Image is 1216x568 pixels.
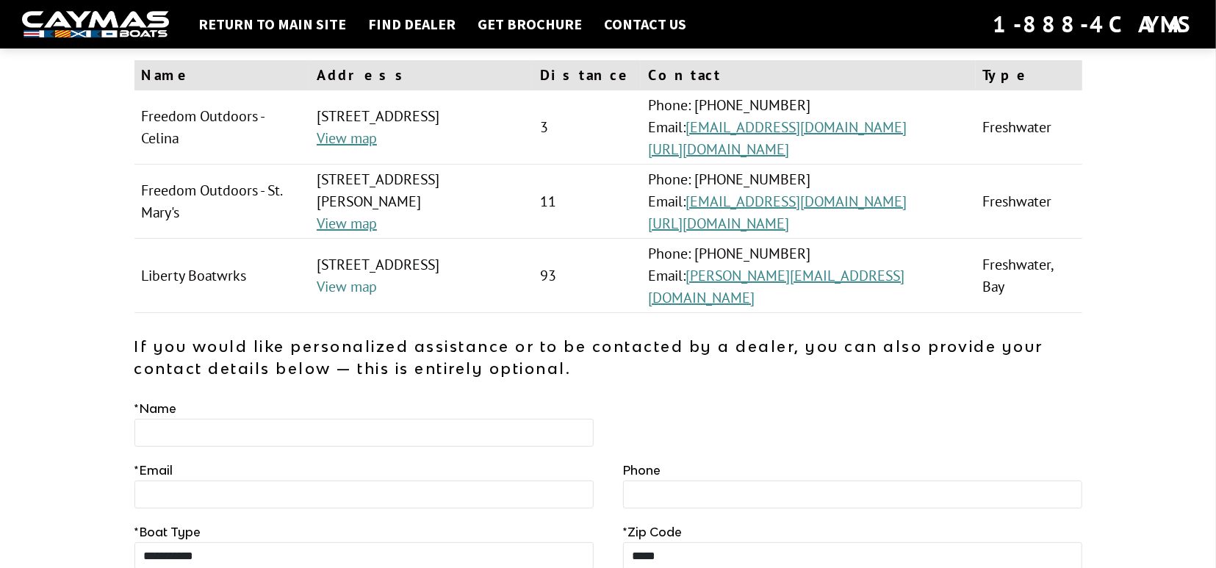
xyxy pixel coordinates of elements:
a: [EMAIL_ADDRESS][DOMAIN_NAME] [686,192,907,211]
td: [STREET_ADDRESS] [309,239,533,313]
td: 3 [533,90,641,165]
a: Contact Us [597,15,694,34]
label: Phone [623,461,661,479]
td: Phone: [PHONE_NUMBER] Email: [641,90,975,165]
label: Name [134,400,177,417]
td: Phone: [PHONE_NUMBER] Email: [641,165,975,239]
div: 1-888-4CAYMAS [993,8,1194,40]
td: [STREET_ADDRESS][PERSON_NAME] [309,165,533,239]
a: View map [317,214,377,233]
img: white-logo-c9c8dbefe5ff5ceceb0f0178aa75bf4bb51f6bca0971e226c86eb53dfe498488.png [22,11,169,38]
td: Freshwater [976,165,1082,239]
label: Zip Code [623,523,683,541]
th: Name [134,60,310,90]
td: [STREET_ADDRESS] [309,90,533,165]
th: Distance [533,60,641,90]
td: 93 [533,239,641,313]
a: View map [317,277,377,296]
label: Email [134,461,173,479]
td: Phone: [PHONE_NUMBER] Email: [641,239,975,313]
td: Liberty Boatwrks [134,239,310,313]
th: Type [976,60,1082,90]
a: Find Dealer [361,15,463,34]
a: [EMAIL_ADDRESS][DOMAIN_NAME] [686,118,907,137]
td: Freshwater [976,90,1082,165]
td: Freedom Outdoors - Celina [134,90,310,165]
td: Freshwater, Bay [976,239,1082,313]
p: If you would like personalized assistance or to be contacted by a dealer, you can also provide yo... [134,335,1082,379]
td: Freedom Outdoors - St. Mary's [134,165,310,239]
td: 11 [533,165,641,239]
a: [PERSON_NAME][EMAIL_ADDRESS][DOMAIN_NAME] [648,266,904,307]
a: Return to main site [191,15,353,34]
a: [URL][DOMAIN_NAME] [648,214,789,233]
a: [URL][DOMAIN_NAME] [648,140,789,159]
th: Contact [641,60,975,90]
a: Get Brochure [470,15,589,34]
th: Address [309,60,533,90]
label: Boat Type [134,523,201,541]
a: View map [317,129,377,148]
